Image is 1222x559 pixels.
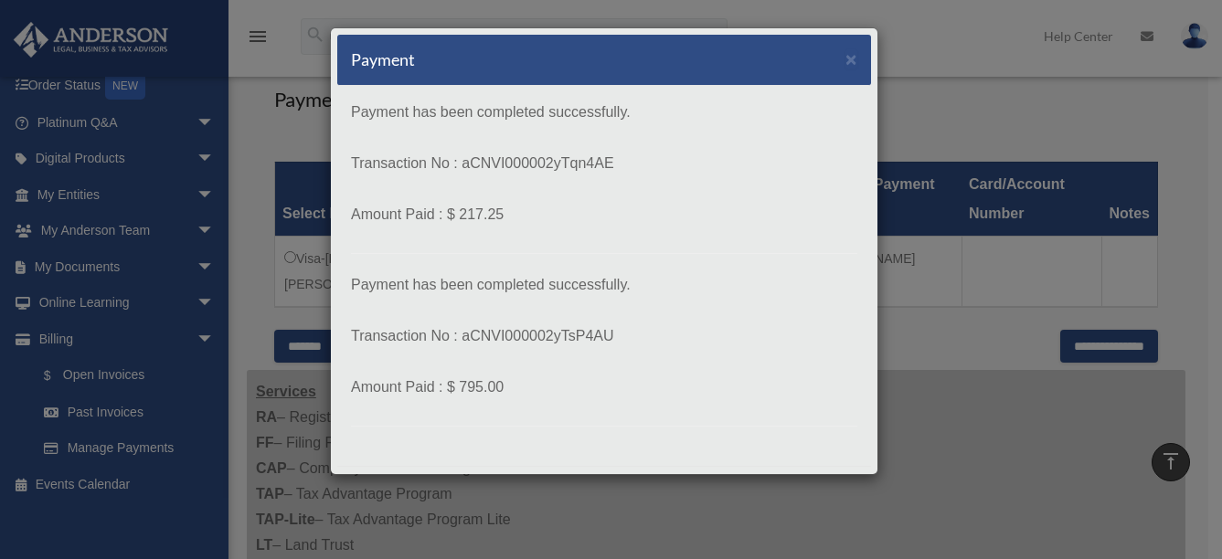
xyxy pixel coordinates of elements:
button: Close [845,49,857,69]
p: Amount Paid : $ 795.00 [351,374,857,400]
p: Payment has been completed successfully. [351,272,857,298]
p: Payment has been completed successfully. [351,100,857,125]
h5: Payment [351,48,415,71]
p: Transaction No : aCNVI000002yTqn4AE [351,151,857,176]
p: Transaction No : aCNVI000002yTsP4AU [351,323,857,349]
p: Amount Paid : $ 217.25 [351,202,857,227]
span: × [845,48,857,69]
